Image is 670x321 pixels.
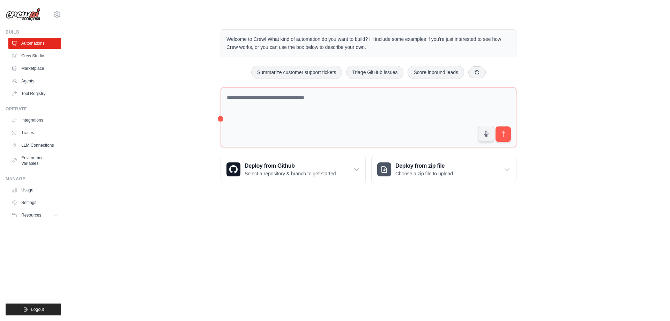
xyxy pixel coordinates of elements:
span: Logout [31,307,44,312]
h3: Deploy from zip file [395,162,454,170]
p: Choose a zip file to upload. [395,170,454,177]
p: Welcome to Crew! What kind of automation do you want to build? I'll include some examples if you'... [226,35,511,51]
a: Usage [8,184,61,196]
a: Settings [8,197,61,208]
button: Triage GitHub issues [346,66,403,79]
a: Automations [8,38,61,49]
button: Summarize customer support tickets [251,66,342,79]
img: Logo [6,8,40,21]
a: Crew Studio [8,50,61,61]
a: Traces [8,127,61,138]
div: Operate [6,106,61,112]
div: Manage [6,176,61,182]
a: Tool Registry [8,88,61,99]
a: Marketplace [8,63,61,74]
a: Agents [8,75,61,87]
h3: Deploy from Github [245,162,337,170]
button: Logout [6,304,61,315]
a: Environment Variables [8,152,61,169]
button: Score inbound leads [408,66,464,79]
div: Build [6,29,61,35]
a: Integrations [8,115,61,126]
span: Resources [21,212,41,218]
a: LLM Connections [8,140,61,151]
p: Select a repository & branch to get started. [245,170,337,177]
button: Resources [8,210,61,221]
